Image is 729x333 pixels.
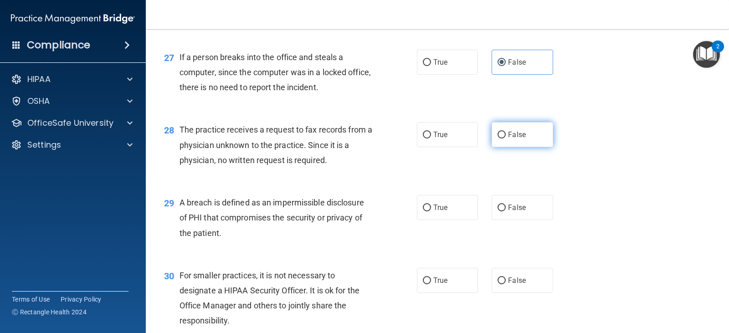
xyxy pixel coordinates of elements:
span: 30 [164,271,174,282]
span: True [433,130,447,139]
span: Ⓒ Rectangle Health 2024 [12,307,87,317]
span: True [433,203,447,212]
span: False [508,130,526,139]
input: True [423,132,431,138]
input: False [498,205,506,211]
p: Settings [27,139,61,150]
p: HIPAA [27,74,51,85]
span: 27 [164,52,174,63]
a: Terms of Use [12,295,50,304]
input: False [498,59,506,66]
input: True [423,59,431,66]
span: A breach is defined as an impermissible disclosure of PHI that compromises the security or privac... [180,198,364,237]
button: Open Resource Center, 2 new notifications [693,41,720,68]
input: True [423,205,431,211]
input: False [498,132,506,138]
p: OfficeSafe University [27,118,113,128]
span: True [433,58,447,67]
a: HIPAA [11,74,133,85]
span: 28 [164,125,174,136]
a: OSHA [11,96,133,107]
span: True [433,276,447,285]
span: False [508,276,526,285]
input: True [423,277,431,284]
a: Privacy Policy [61,295,102,304]
div: 2 [716,46,719,58]
span: False [508,58,526,67]
p: OSHA [27,96,50,107]
h4: Compliance [27,39,90,51]
span: For smaller practices, it is not necessary to designate a HIPAA Security Officer. It is ok for th... [180,271,359,326]
span: If a person breaks into the office and steals a computer, since the computer was in a locked offi... [180,52,371,92]
img: PMB logo [11,10,135,28]
a: OfficeSafe University [11,118,133,128]
span: 29 [164,198,174,209]
span: The practice receives a request to fax records from a physician unknown to the practice. Since it... [180,125,372,164]
input: False [498,277,506,284]
a: Settings [11,139,133,150]
span: False [508,203,526,212]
